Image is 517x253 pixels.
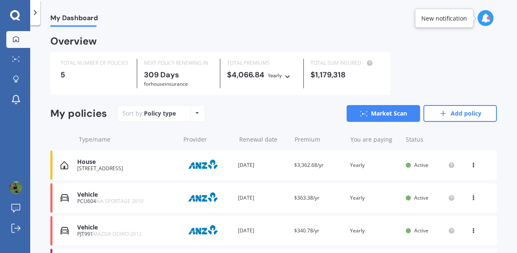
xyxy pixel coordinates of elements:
div: You are paying [350,135,399,144]
img: ANZ [182,157,224,173]
div: [DATE] [238,194,287,202]
div: $1,179,318 [311,71,380,79]
img: ANZ [182,190,224,206]
b: 309 Days [144,70,179,80]
div: [STREET_ADDRESS] [77,166,175,171]
div: NEXT POLICY RENEWING IN [144,59,214,67]
div: PCU604 [77,198,175,204]
div: Status [406,135,455,144]
span: $340.78/yr [294,227,319,234]
div: TOTAL NUMBER OF POLICIES [60,59,130,67]
img: ANZ [182,223,224,239]
img: Vehicle [60,194,69,202]
a: Add policy [423,105,497,122]
span: KIA SPORTAGE 2010 [96,198,144,205]
div: Type/name [79,135,177,144]
div: Vehicle [77,191,175,198]
img: Vehicle [60,227,69,235]
div: TOTAL PREMIUMS [227,59,297,67]
div: $4,066.84 [227,71,297,80]
div: Yearly [350,161,399,169]
div: New notification [421,14,467,22]
div: [DATE] [238,161,287,169]
span: Active [414,227,428,234]
span: $3,362.68/yr [294,161,324,169]
span: My Dashboard [50,14,98,25]
div: House [77,158,175,166]
span: MAZDA DEMIO 2012 [93,230,142,237]
span: $363.38/yr [294,194,319,201]
div: My policies [50,108,107,120]
div: Premium [295,135,344,144]
div: TOTAL SUM INSURED [311,59,380,67]
span: Active [414,194,428,201]
div: Yearly [350,227,399,235]
div: Vehicle [77,224,175,231]
a: Market Scan [347,105,420,122]
div: Sort by: [123,109,176,118]
span: Active [414,161,428,169]
div: PJT991 [77,231,175,237]
img: House [60,161,68,169]
div: Policy type [144,109,176,118]
div: Yearly [268,71,282,80]
div: Provider [183,135,232,144]
span: for House insurance [144,80,188,87]
div: Renewal date [239,135,288,144]
div: 5 [60,71,130,79]
div: Overview [50,37,97,45]
div: [DATE] [238,227,287,235]
div: Yearly [350,194,399,202]
img: ACg8ocIR0sWoTmc8clID58_6n7mI2abnQvQjo3V8BmIC23qrRPdtG14=s96-c [10,182,22,194]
